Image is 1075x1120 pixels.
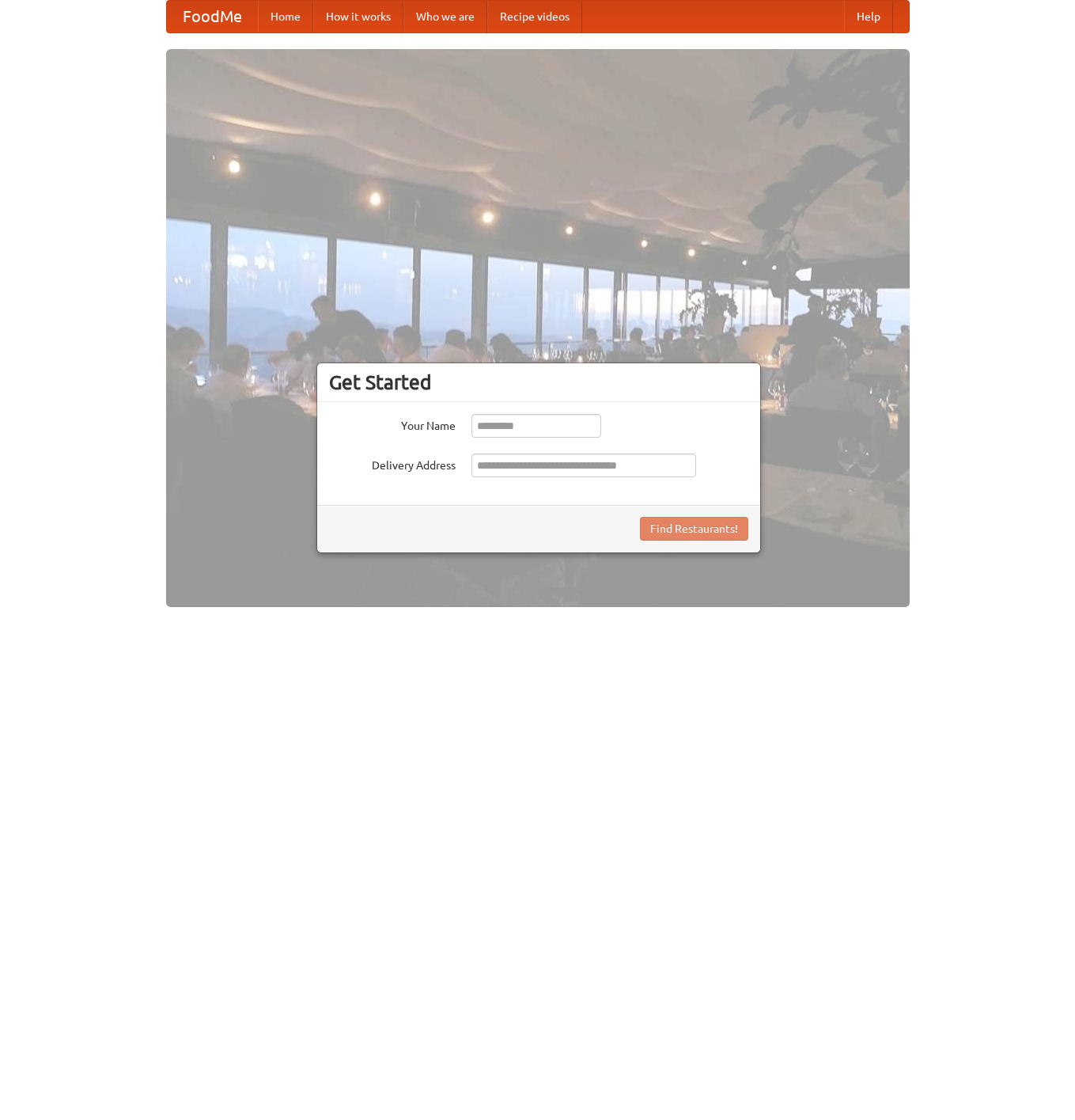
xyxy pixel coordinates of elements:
[167,1,258,32] a: FoodMe
[487,1,582,32] a: Recipe videos
[329,454,456,473] label: Delivery Address
[329,370,748,394] h3: Get Started
[640,517,748,541] button: Find Restaurants!
[844,1,893,32] a: Help
[258,1,313,32] a: Home
[329,414,456,434] label: Your Name
[403,1,487,32] a: Who we are
[313,1,403,32] a: How it works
